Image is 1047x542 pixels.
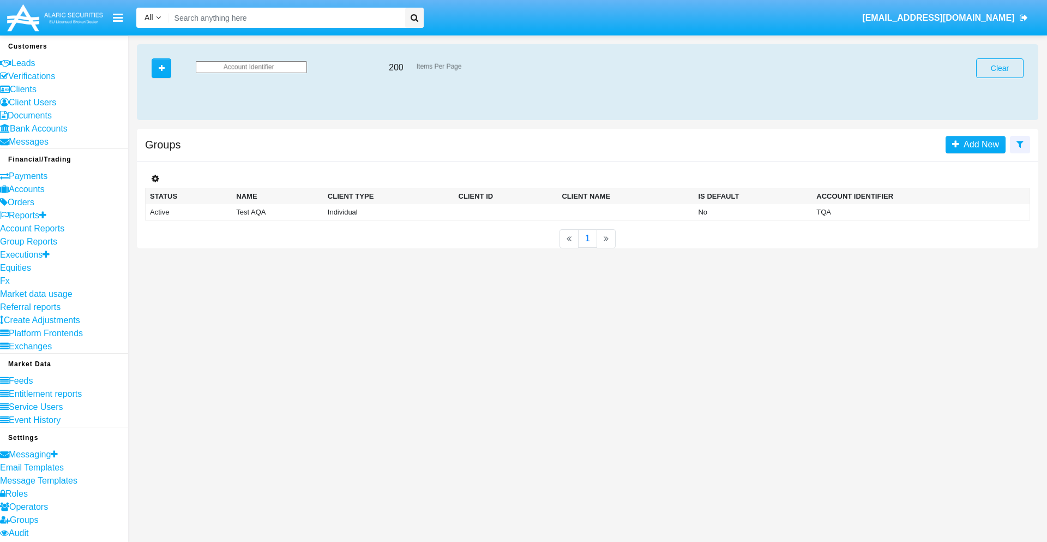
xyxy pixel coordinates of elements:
[232,188,323,204] th: Name
[10,124,68,133] span: Bank Accounts
[323,204,454,221] td: Individual
[959,140,999,149] span: Add New
[857,3,1033,33] a: [EMAIL_ADDRESS][DOMAIN_NAME]
[5,489,28,498] span: Roles
[9,98,56,107] span: Client Users
[9,450,51,459] span: Messaging
[8,72,55,81] span: Verifications
[5,2,105,34] img: Logo image
[169,8,401,28] input: Search
[145,140,181,149] h5: Groups
[9,171,47,181] span: Payments
[145,13,153,22] span: All
[323,188,454,204] th: Client Type
[578,229,597,248] a: 1
[812,204,1016,221] td: TQA
[9,329,83,338] span: Platform Frontends
[232,204,323,221] td: Test AQA
[8,198,34,207] span: Orders
[389,63,404,72] span: 200
[224,63,274,70] span: Account Identifier
[812,188,1016,204] th: Account Identifier
[137,229,1038,248] nav: paginator
[8,111,52,120] span: Documents
[9,502,48,511] span: Operators
[146,204,232,221] td: Active
[146,188,232,204] th: Status
[946,136,1006,153] a: Add New
[9,211,39,220] span: Reports
[4,315,80,325] span: Create Adjustments
[9,137,49,146] span: Messages
[9,184,45,194] span: Accounts
[9,342,52,351] span: Exchanges
[976,58,1024,78] button: Clear
[694,204,812,221] td: No
[417,62,462,69] span: Items Per Page
[9,402,63,412] span: Service Users
[454,188,558,204] th: Client ID
[11,58,35,68] span: Leads
[9,415,61,425] span: Event History
[9,389,82,398] span: Entitlement reports
[10,515,38,525] span: Groups
[9,376,33,385] span: Feeds
[694,188,812,204] th: Is Default
[136,12,169,23] a: All
[557,188,694,204] th: Client Name
[10,85,37,94] span: Clients
[9,528,28,538] span: Audit
[862,13,1014,22] span: [EMAIL_ADDRESS][DOMAIN_NAME]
